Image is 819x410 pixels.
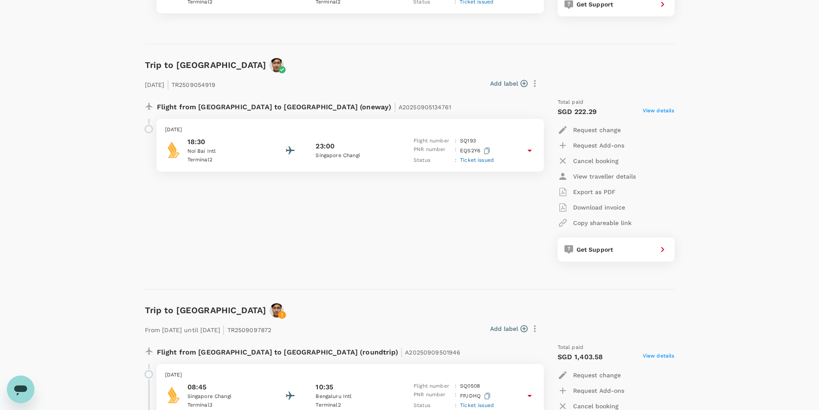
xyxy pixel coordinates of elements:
h6: Trip to [GEOGRAPHIC_DATA] [145,303,267,317]
p: Singapore Changi [316,151,393,160]
img: Singapore Airlines [165,386,182,404]
p: From [DATE] until [DATE] TR2509097872 [145,321,272,336]
img: avatar-664c4aa9c37ad.jpeg [270,303,284,318]
p: Flight number [414,382,451,391]
button: Download invoice [558,200,625,215]
p: SQ 193 [460,137,476,145]
p: View traveller details [573,172,636,181]
p: : [455,145,457,156]
p: Cancel booking [573,157,619,165]
span: A20250905134761 [399,104,451,111]
span: | [400,346,403,358]
p: Export as PDF [573,188,616,196]
img: Singapore Airlines [165,141,182,158]
p: Download invoice [573,203,625,212]
button: Export as PDF [558,184,616,200]
p: : [455,156,457,165]
button: Request change [558,367,621,383]
button: Add label [490,79,528,88]
p: SGD 1,403.58 [558,352,603,362]
p: EQS2Y6 [460,145,492,156]
p: Flight from [GEOGRAPHIC_DATA] to [GEOGRAPHIC_DATA] (oneway) [157,98,451,114]
button: Add label [490,324,528,333]
span: Ticket issued [460,157,494,163]
p: Singapore Changi [187,392,265,401]
span: | [167,78,169,90]
span: A20250909501946 [405,349,460,356]
p: Request Add-ons [573,386,624,395]
p: Request change [573,371,621,379]
p: 23:00 [316,141,334,151]
p: : [455,137,457,145]
p: PNR number [414,145,451,156]
button: Request Add-ons [558,383,624,398]
span: Total paid [558,98,584,107]
p: : [455,382,457,391]
p: Terminal 3 [187,401,265,410]
p: Flight number [414,137,451,145]
p: Request Add-ons [573,141,624,150]
p: Terminal 2 [187,156,265,164]
span: View details [643,107,675,117]
p: [DATE] [165,126,535,134]
p: 18:30 [187,137,265,147]
p: PNR number [414,391,451,401]
img: avatar-664c4aa9c37ad.jpeg [270,58,284,72]
p: Request change [573,126,621,134]
p: [DATE] TR2509054919 [145,76,215,91]
span: Get Support [577,1,613,8]
button: Request change [558,122,621,138]
p: Copy shareable link [573,219,632,227]
span: Ticket issued [460,402,494,408]
p: SQ 0508 [460,382,480,391]
p: 10:35 [316,382,333,392]
p: Status [414,156,451,165]
p: Bengaluru Intl [316,392,393,401]
span: Get Support [577,246,613,253]
h6: Trip to [GEOGRAPHIC_DATA] [145,58,267,72]
span: | [222,324,225,336]
span: Total paid [558,343,584,352]
p: SGD 222.29 [558,107,597,117]
button: Cancel booking [558,153,619,169]
p: Noi Bai Intl [187,147,265,156]
p: Terminal 2 [316,401,393,410]
span: View details [643,352,675,362]
p: Flight from [GEOGRAPHIC_DATA] to [GEOGRAPHIC_DATA] (roundtrip) [157,343,461,359]
iframe: Button to launch messaging window [7,376,34,403]
p: 08:45 [187,382,265,392]
p: [DATE] [165,371,535,379]
p: Status [414,401,451,410]
p: FPJDHQ [460,391,492,401]
button: Copy shareable link [558,215,632,231]
span: | [394,101,396,113]
p: : [455,391,457,401]
button: View traveller details [558,169,636,184]
p: : [455,401,457,410]
button: Request Add-ons [558,138,624,153]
